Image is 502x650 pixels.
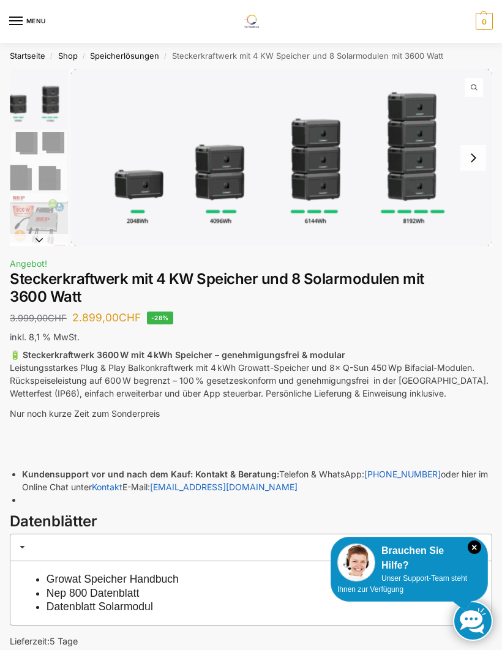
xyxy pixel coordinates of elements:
img: 6 Module bificiaL [10,132,68,190]
a: Startseite [10,51,45,61]
p: Leistungsstarkes Plug & Play Balkonkraftwerk mit 4 kWh Growatt-Speicher und 8× Q-Sun 450 Wp Bifac... [10,348,492,400]
span: Unser Support-Team steht Ihnen zur Verfügung [337,574,467,594]
img: Customer service [337,544,375,581]
p: Nur noch kurze Zeit zum Sonderpreis [10,407,492,420]
span: inkl. 8,1 % MwSt. [10,332,80,342]
strong: Kundensupport vor und nach dem Kauf: [22,469,193,479]
strong: 🔋 Steckerkraftwerk 3600 W mit 4 kWh Speicher – genehmigungsfrei & modular [10,349,345,360]
a: growatt noah 2000 flexible erweiterung scaledgrowatt noah 2000 flexible erweiterung scaled [71,69,492,246]
a: 0 [473,13,493,30]
button: Menu [9,12,46,31]
span: / [45,51,58,61]
li: 3 / 9 [7,192,68,253]
li: 2 / 9 [7,130,68,192]
a: Kontakt [92,482,122,492]
span: / [78,51,91,61]
li: 1 / 9 [71,69,492,246]
span: 0 [476,13,493,30]
a: Nep 800 Datenblatt [47,587,140,599]
span: 5 Tage [50,636,78,646]
li: 1 / 9 [7,69,68,130]
i: Schließen [468,540,481,554]
bdi: 2.899,00 [72,311,141,324]
li: Telefon & WhatsApp: oder hier im Online Chat unter E-Mail: [22,468,492,493]
button: Next slide [460,145,486,171]
img: Nep800 [10,193,68,252]
a: [EMAIL_ADDRESS][DOMAIN_NAME] [150,482,298,492]
nav: Cart contents [473,13,493,30]
a: [PHONE_NUMBER] [364,469,441,479]
img: Growatt-NOAH-2000-flexible-erweiterung [10,69,68,129]
img: Growatt-NOAH-2000-flexible-erweiterung [71,69,492,246]
strong: Kontakt & Beratung: [195,469,279,479]
span: Lieferzeit: [10,636,78,646]
bdi: 3.999,00 [10,313,67,324]
h3: Datenblätter [10,511,492,532]
span: CHF [119,311,141,324]
a: Speicherlösungen [90,51,159,61]
a: Shop [58,51,78,61]
img: Solaranlagen, Speicheranlagen und Energiesparprodukte [236,15,265,28]
div: Brauchen Sie Hilfe? [337,544,481,573]
nav: Breadcrumb [10,43,492,69]
button: Next slide [10,234,68,246]
a: Growat Speicher Handbuch [47,573,179,585]
span: Angebot! [10,258,47,269]
span: / [159,51,172,61]
span: -28% [147,312,173,324]
a: Datenblatt Solarmodul [47,600,153,613]
h1: Steckerkraftwerk mit 4 KW Speicher und 8 Solarmodulen mit 3600 Watt [10,271,492,306]
span: CHF [48,313,67,324]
